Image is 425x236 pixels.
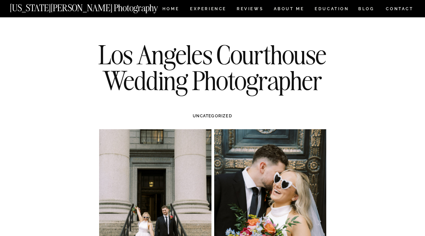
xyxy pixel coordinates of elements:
a: REVIEWS [237,7,262,13]
a: ABOUT ME [273,7,304,13]
a: Uncategorized [193,114,232,118]
a: HOME [161,7,180,13]
a: CONTACT [385,5,414,13]
h1: Los Angeles Courthouse Wedding Photographer [89,42,336,93]
a: Experience [190,7,226,13]
a: EDUCATION [314,7,350,13]
a: BLOG [358,7,375,13]
a: [US_STATE][PERSON_NAME] Photography [10,3,181,9]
